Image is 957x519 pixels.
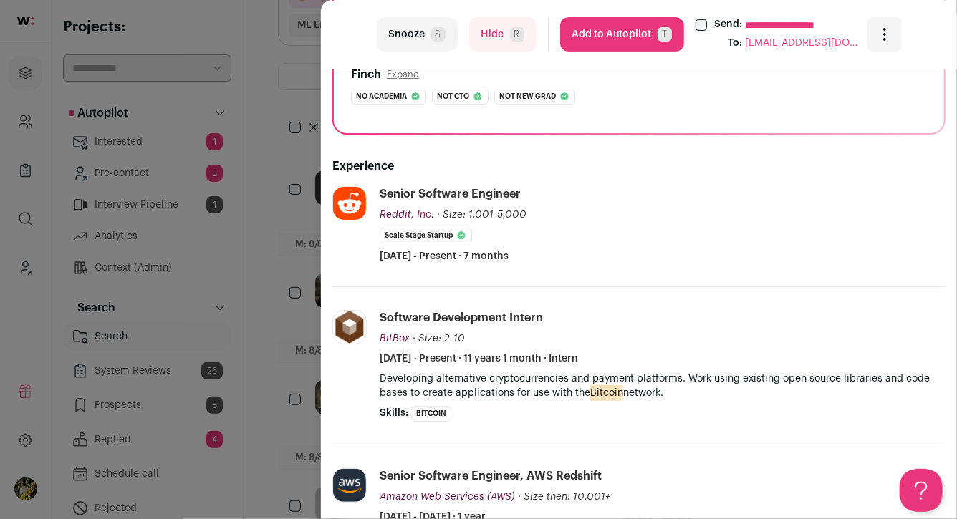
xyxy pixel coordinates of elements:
[380,351,578,366] span: [DATE] - Present · 11 years 1 month · Intern
[333,311,366,344] img: ed8a48acf56095107ff2ac376f63db69adcd4f6cbe0e25f6ab60b04728616101.jpg
[380,186,521,202] div: Senior Software Engineer
[380,468,602,484] div: Senior Software Engineer, AWS Redshift
[469,17,537,52] button: HideR
[900,469,943,512] iframe: Help Scout Beacon - Open
[332,157,946,175] h2: Experience
[333,187,366,220] img: df8c45fae9a208325e1922597c1a422fcae04f20d45d1e79f72328b7adcbec56.jpg
[510,27,524,42] span: R
[431,27,446,42] span: S
[380,249,509,263] span: [DATE] - Present · 7 months
[437,89,469,104] span: Not cto
[728,36,743,52] div: To:
[658,27,672,42] span: T
[411,406,451,422] li: Bitcoin
[715,17,743,33] label: Send:
[380,334,410,344] span: BitBox
[413,334,465,344] span: · Size: 2-10
[380,310,543,326] div: Software Development Intern
[380,228,472,243] li: Scale Stage Startup
[590,385,623,401] mark: Bitcoin
[380,492,515,502] span: Amazon Web Services (AWS)
[380,406,408,420] span: Skills:
[560,17,684,52] button: Add to AutopilotT
[518,492,610,502] span: · Size then: 10,001+
[380,210,434,220] span: Reddit, Inc.
[380,372,946,400] p: Developing alternative cryptocurrencies and payment platforms. Work using existing open source li...
[867,17,902,52] button: Open dropdown
[437,210,526,220] span: · Size: 1,001-5,000
[377,17,458,52] button: SnoozeS
[746,36,860,52] span: [EMAIL_ADDRESS][DOMAIN_NAME]
[356,89,407,104] span: No academia
[351,66,381,83] h2: Finch
[499,89,556,104] span: Not new grad
[333,469,366,502] img: a11044fc5a73db7429cab08e8b8ffdb841ee144be2dff187cdde6ecf1061de85.jpg
[387,69,419,80] button: Expand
